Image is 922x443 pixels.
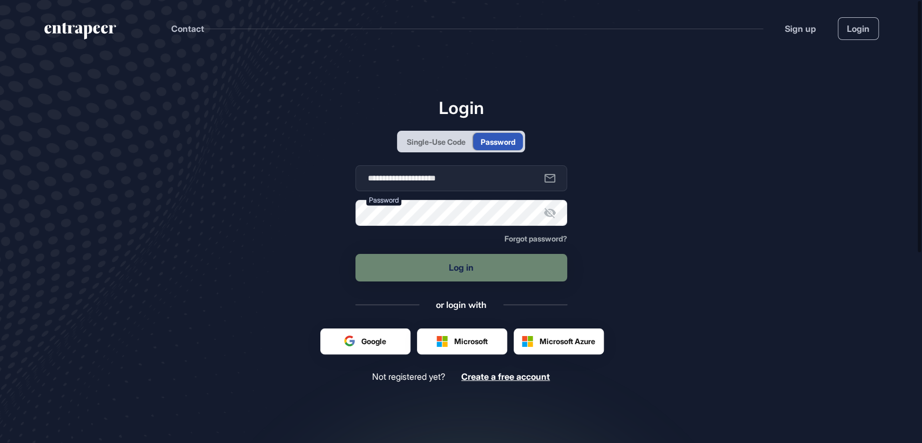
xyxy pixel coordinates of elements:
[372,372,445,382] span: Not registered yet?
[436,299,487,311] div: or login with
[461,372,550,382] a: Create a free account
[355,254,567,281] button: Log in
[481,136,515,147] div: Password
[43,23,117,43] a: entrapeer-logo
[504,234,567,243] a: Forgot password?
[171,22,204,36] button: Contact
[461,371,550,382] span: Create a free account
[785,22,816,35] a: Sign up
[407,136,466,147] div: Single-Use Code
[355,97,567,118] h1: Login
[366,194,401,206] label: Password
[838,17,879,40] a: Login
